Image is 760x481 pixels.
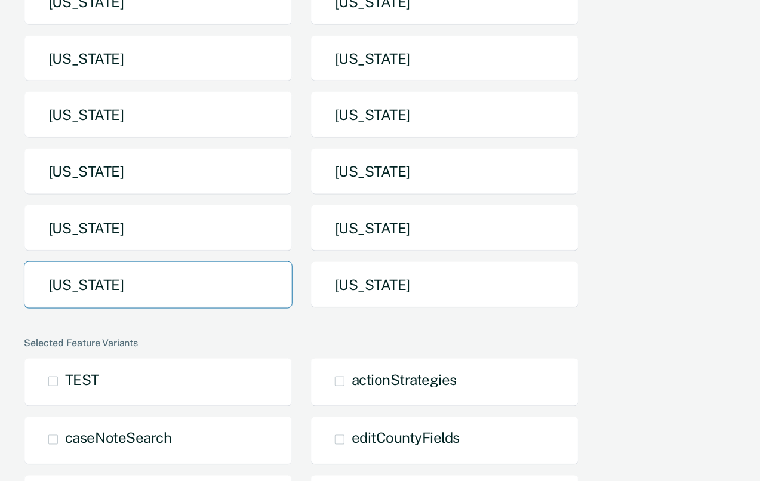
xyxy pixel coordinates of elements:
button: [US_STATE] [310,148,579,195]
button: [US_STATE] [24,148,293,195]
div: Selected Feature Variants [24,337,736,349]
button: [US_STATE] [310,35,579,82]
button: [US_STATE] [310,91,579,138]
button: [US_STATE] [310,205,579,252]
button: [US_STATE] [310,261,579,309]
span: TEST [65,371,99,388]
span: actionStrategies [352,371,457,388]
span: editCountyFields [352,430,460,446]
button: [US_STATE] [24,205,293,252]
button: [US_STATE] [24,261,293,309]
button: [US_STATE] [24,91,293,138]
span: caseNoteSearch [65,430,171,446]
button: [US_STATE] [24,35,293,82]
